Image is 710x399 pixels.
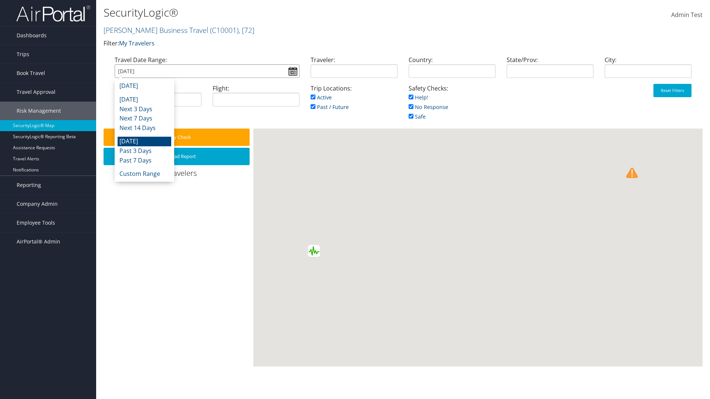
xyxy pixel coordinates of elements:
span: Travel Approval [17,83,55,101]
span: Risk Management [17,102,61,120]
div: State/Prov: [501,55,599,84]
li: Next 3 Days [118,105,171,114]
div: Traveler: [305,55,403,84]
span: AirPortal® Admin [17,232,60,251]
span: , [ 72 ] [239,25,254,35]
div: Safety Checks: [403,84,501,129]
img: airportal-logo.png [16,5,90,22]
div: Air/Hotel/Rail: [109,84,207,112]
span: Book Travel [17,64,45,82]
button: Download Report [104,148,250,165]
li: [DATE] [118,137,171,146]
span: Dashboards [17,26,47,45]
li: Custom Range [118,169,171,179]
div: Travel Date Range: [109,55,305,84]
a: Admin Test [671,4,703,27]
span: Reporting [17,176,41,194]
div: Flight: [207,84,305,112]
li: [DATE] [118,81,171,91]
a: No Response [409,103,448,110]
div: Country: [403,55,501,84]
h1: SecurityLogic® [104,5,503,20]
span: ( C10001 ) [210,25,239,35]
button: Reset Filters [653,84,692,97]
span: Trips [17,45,29,64]
p: Filter: [104,39,503,48]
a: Help! [409,94,428,101]
div: City: [599,55,697,84]
div: Green earthquake alert (Magnitude 5.3M, Depth:163.32km) in Ecuador 03/09/2025 14:56 UTC, 1.6 mill... [308,245,320,257]
span: Employee Tools [17,214,55,232]
a: Safe [409,113,426,120]
li: Past 7 Days [118,156,171,166]
li: Next 7 Days [118,114,171,123]
li: Past 3 Days [118,146,171,156]
a: [PERSON_NAME] Business Travel [104,25,254,35]
li: Next 14 Days [118,123,171,133]
div: Trip Locations: [305,84,403,119]
span: Admin Test [671,11,703,19]
a: Active [311,94,332,101]
span: Company Admin [17,195,58,213]
div: 0 Travelers [104,168,253,182]
li: [DATE] [118,95,171,105]
a: My Travelers [119,39,155,47]
button: Safety Check [104,129,250,146]
a: Past / Future [311,103,349,110]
